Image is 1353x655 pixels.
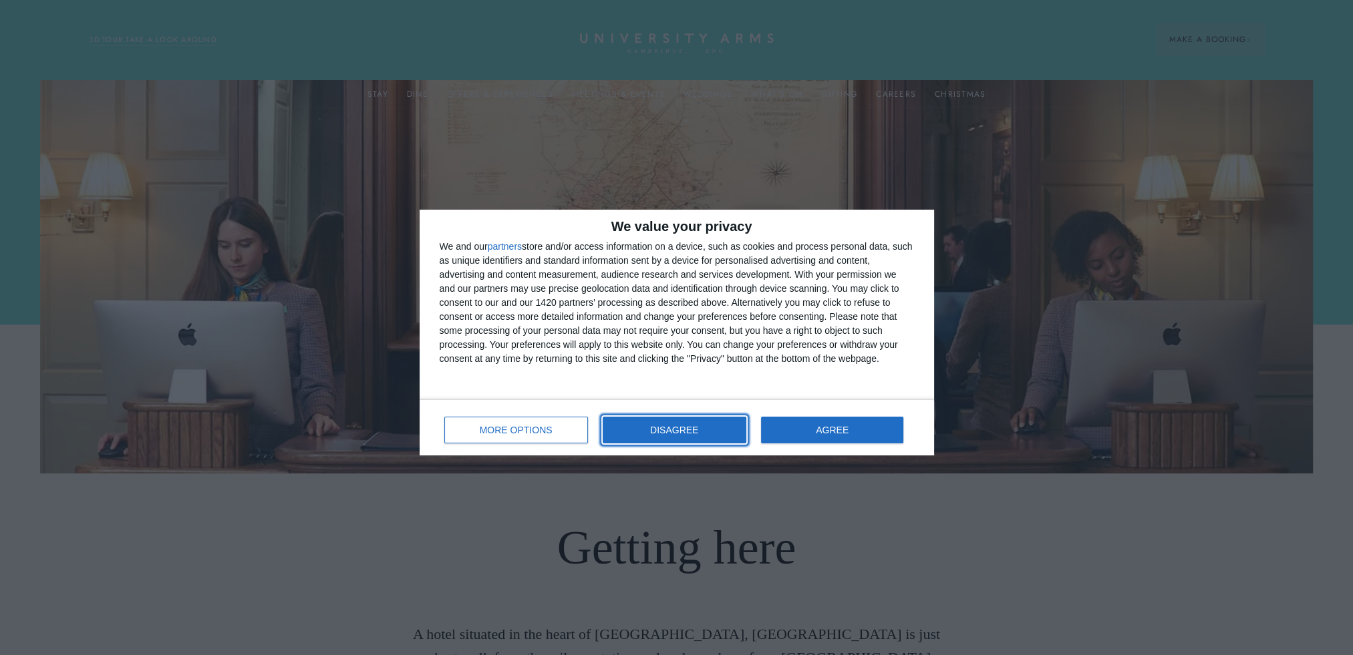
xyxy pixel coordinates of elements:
button: AGREE [761,417,904,443]
span: AGREE [816,425,849,435]
button: partners [488,242,522,251]
span: MORE OPTIONS [480,425,553,435]
button: MORE OPTIONS [444,417,588,443]
h2: We value your privacy [440,220,914,233]
div: We and our store and/or access information on a device, such as cookies and process personal data... [440,240,914,366]
button: DISAGREE [603,417,746,443]
span: DISAGREE [650,425,698,435]
div: qc-cmp2-ui [420,210,934,455]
